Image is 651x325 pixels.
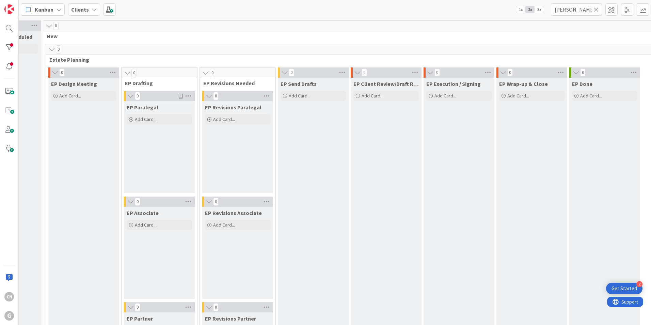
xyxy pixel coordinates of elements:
[434,93,456,99] span: Add Card...
[71,6,89,13] b: Clients
[580,93,602,99] span: Add Card...
[499,80,548,87] span: EP Wrap-up & Close
[535,6,544,13] span: 3x
[53,22,59,30] span: 0
[213,198,219,206] span: 0
[213,222,235,228] span: Add Card...
[525,6,535,13] span: 2x
[434,68,440,77] span: 0
[127,104,158,111] span: EP Paralegal
[210,69,215,77] span: 0
[51,80,97,87] span: EP Design Meeting
[281,80,317,87] span: EP Send Drafts
[127,315,153,322] span: EP Partner
[362,93,383,99] span: Add Card...
[507,68,513,77] span: 0
[426,80,481,87] span: EP Execution / Signing
[205,315,256,322] span: EP Revisions Partner
[56,45,61,53] span: 0
[135,92,140,100] span: 0
[636,281,642,287] div: 2
[59,93,81,99] span: Add Card...
[135,303,140,311] span: 0
[551,3,602,16] input: Quick Filter...
[205,210,262,216] span: EP Revisions Associate
[205,104,261,111] span: EP Revisions Paralegal
[4,311,14,321] div: G
[516,6,525,13] span: 1x
[35,5,53,14] span: Kanban
[289,93,311,99] span: Add Card...
[213,92,219,100] span: 0
[131,69,137,77] span: 0
[507,93,529,99] span: Add Card...
[4,292,14,301] div: CN
[125,80,189,87] span: EP Drafting
[572,80,592,87] span: EP Done
[213,303,219,311] span: 0
[127,210,159,216] span: EP Associate
[612,285,637,292] div: Get Started
[213,116,235,122] span: Add Card...
[135,198,140,206] span: 0
[606,283,642,294] div: Open Get Started checklist, remaining modules: 2
[353,80,419,87] span: EP Client Review/Draft Review Meeting
[14,1,31,9] span: Support
[289,68,294,77] span: 0
[362,68,367,77] span: 0
[4,4,14,14] img: Visit kanbanzone.com
[203,80,267,87] span: EP Revisions Needed
[59,68,65,77] span: 0
[135,222,157,228] span: Add Card...
[135,116,157,122] span: Add Card...
[580,68,586,77] span: 0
